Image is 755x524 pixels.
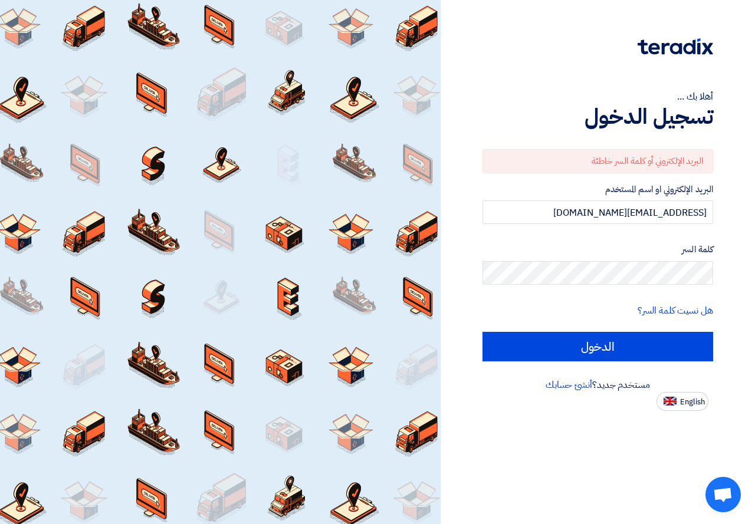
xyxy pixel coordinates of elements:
[638,304,713,318] a: هل نسيت كلمة السر؟
[482,90,713,104] div: أهلا بك ...
[705,477,741,512] a: Open chat
[664,397,677,406] img: en-US.png
[656,392,708,411] button: English
[482,200,713,224] input: أدخل بريد العمل الإلكتروني او اسم المستخدم الخاص بك ...
[482,378,713,392] div: مستخدم جديد؟
[680,398,705,406] span: English
[546,378,592,392] a: أنشئ حسابك
[482,243,713,256] label: كلمة السر
[482,183,713,196] label: البريد الإلكتروني او اسم المستخدم
[482,149,713,173] div: البريد الإلكتروني أو كلمة السر خاطئة
[482,104,713,130] h1: تسجيل الدخول
[482,332,713,361] input: الدخول
[638,38,713,55] img: Teradix logo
